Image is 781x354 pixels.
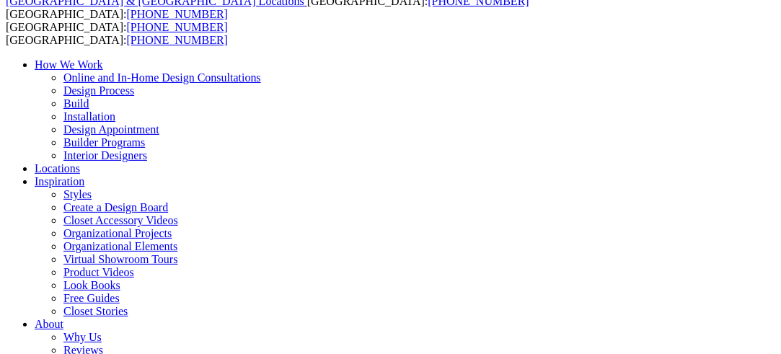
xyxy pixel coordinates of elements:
[63,266,134,278] a: Product Videos
[63,292,120,304] a: Free Guides
[127,8,228,20] a: [PHONE_NUMBER]
[35,162,80,174] a: Locations
[63,71,261,84] a: Online and In-Home Design Consultations
[63,214,178,226] a: Closet Accessory Videos
[63,123,159,136] a: Design Appointment
[6,21,228,46] span: [GEOGRAPHIC_DATA]: [GEOGRAPHIC_DATA]:
[63,279,120,291] a: Look Books
[127,21,228,33] a: [PHONE_NUMBER]
[127,34,228,46] a: [PHONE_NUMBER]
[63,227,172,239] a: Organizational Projects
[63,201,168,213] a: Create a Design Board
[35,58,103,71] a: How We Work
[35,318,63,330] a: About
[63,136,145,149] a: Builder Programs
[63,149,147,161] a: Interior Designers
[63,84,134,97] a: Design Process
[63,305,128,317] a: Closet Stories
[63,331,102,343] a: Why Us
[63,110,115,123] a: Installation
[63,240,177,252] a: Organizational Elements
[35,175,84,187] a: Inspiration
[63,188,92,200] a: Styles
[63,97,89,110] a: Build
[63,253,178,265] a: Virtual Showroom Tours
